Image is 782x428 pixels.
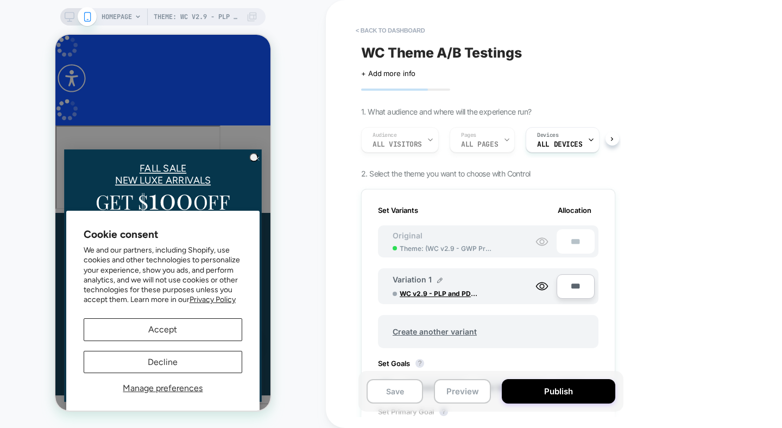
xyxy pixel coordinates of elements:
span: WC Theme A/B Testings [361,45,522,61]
span: 100 [93,144,137,182]
button: Preview [434,379,490,404]
span: Theme: ( WC v2.9 - GWP Promo ) [400,244,494,253]
button: < back to dashboard [350,22,430,39]
span: 2. Select the theme you want to choose with Control [361,169,530,178]
span: Variation 1 [393,275,432,284]
span: Allocation [558,206,591,215]
button: Close dialog [194,118,203,127]
span: Original [382,231,433,240]
span: Theme: WC v2.9 - PLP and PDP Code Migrate [154,8,241,26]
span: Set Variants [378,206,418,215]
span: HOMEPAGE [102,8,132,26]
span: NEW LUXE ARRIVALS [60,140,155,152]
button: ? [415,359,424,368]
span: Manage preferences [67,348,147,358]
button: Decline [28,316,187,338]
p: We and our partners, including Shopify, use cookies and other technologies to personalize your ex... [28,211,187,270]
span: Create another variant [382,319,488,344]
button: Publish [502,379,615,404]
button: Accept [28,284,187,306]
span: WC v2.9 - PLP and PDP Code Migrate [400,289,481,298]
h2: Cookie consent [28,193,187,206]
span: + Add more info [361,69,415,78]
span: Devices [537,131,558,139]
span: FALL SALE [84,128,131,140]
button: Save [367,379,423,404]
span: 1. What audience and where will the experience run? [361,107,531,116]
span: Set Goals [378,359,430,368]
img: edit [437,278,443,283]
a: Privacy Policy - open in a new tab [134,260,180,269]
span: ALL DEVICES [537,141,582,148]
button: Manage preferences [28,348,187,358]
span: GET $ OFF [40,153,175,179]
